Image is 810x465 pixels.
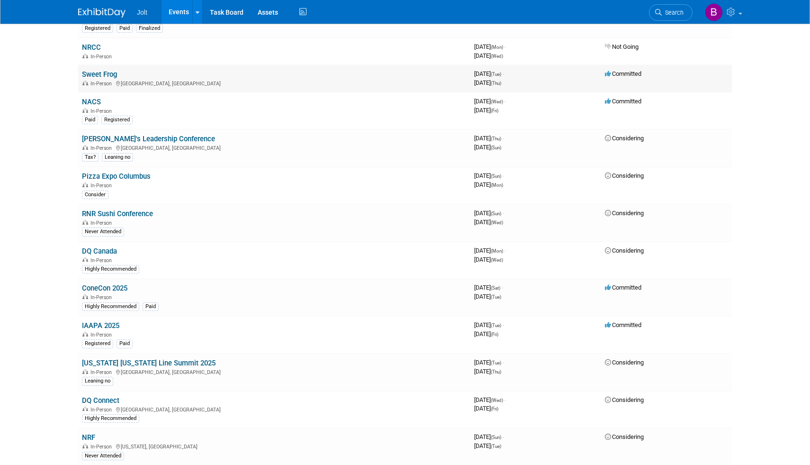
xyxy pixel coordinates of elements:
span: Considering [605,210,644,217]
span: - [503,359,504,366]
a: NRCC [82,43,101,52]
span: (Sun) [491,435,501,440]
span: Considering [605,396,644,403]
div: Finalized [136,24,163,33]
span: - [503,70,504,77]
span: [DATE] [474,396,506,403]
div: Registered [82,24,113,33]
span: In-Person [90,54,115,60]
div: Leaning no [82,377,113,385]
a: [US_STATE] [US_STATE] Line Summit 2025 [82,359,216,367]
span: [DATE] [474,368,501,375]
div: Paid [117,24,133,33]
span: (Thu) [491,81,501,86]
span: In-Person [90,407,115,413]
a: RNR Sushi Conference [82,210,153,218]
span: (Tue) [491,323,501,328]
span: (Wed) [491,99,503,104]
a: [PERSON_NAME]'s Leadership Conference [82,135,215,143]
span: In-Person [90,108,115,114]
span: [DATE] [474,144,501,151]
a: ConeCon 2025 [82,284,127,292]
span: [DATE] [474,321,504,328]
span: - [504,396,506,403]
span: (Thu) [491,136,501,141]
span: [DATE] [474,79,501,86]
span: (Fri) [491,406,498,411]
img: In-Person Event [82,369,88,374]
img: In-Person Event [82,182,88,187]
span: [DATE] [474,135,504,142]
div: Leaning no [102,153,133,162]
span: (Fri) [491,332,498,337]
span: Considering [605,172,644,179]
span: [DATE] [474,284,503,291]
div: Highly Recommended [82,302,139,311]
span: (Mon) [491,182,503,188]
div: Never Attended [82,452,124,460]
div: [GEOGRAPHIC_DATA], [GEOGRAPHIC_DATA] [82,368,467,375]
div: Tax? [82,153,99,162]
span: [DATE] [474,359,504,366]
img: In-Person Event [82,257,88,262]
div: [GEOGRAPHIC_DATA], [GEOGRAPHIC_DATA] [82,144,467,151]
span: [DATE] [474,442,501,449]
img: In-Person Event [82,444,88,448]
span: (Wed) [491,54,503,59]
span: [DATE] [474,98,506,105]
a: Sweet Frog [82,70,117,79]
span: In-Person [90,444,115,450]
span: Search [662,9,684,16]
span: (Tue) [491,360,501,365]
span: In-Person [90,257,115,264]
div: [US_STATE], [GEOGRAPHIC_DATA] [82,442,467,450]
span: In-Person [90,81,115,87]
span: [DATE] [474,107,498,114]
a: DQ Canada [82,247,117,255]
a: Search [649,4,693,21]
span: [DATE] [474,181,503,188]
span: [DATE] [474,256,503,263]
span: Jolt [137,9,147,16]
span: Committed [605,98,641,105]
span: [DATE] [474,247,506,254]
span: In-Person [90,369,115,375]
a: DQ Connect [82,396,119,405]
span: [DATE] [474,433,504,440]
a: IAAPA 2025 [82,321,119,330]
span: In-Person [90,182,115,189]
span: [DATE] [474,43,506,50]
img: In-Person Event [82,407,88,411]
div: Paid [117,339,133,348]
span: In-Person [90,332,115,338]
span: (Sun) [491,173,501,179]
img: In-Person Event [82,81,88,85]
span: [DATE] [474,330,498,337]
span: [DATE] [474,293,501,300]
span: [DATE] [474,405,498,412]
span: Committed [605,70,641,77]
span: - [503,433,504,440]
span: - [504,247,506,254]
div: Highly Recommended [82,414,139,423]
div: Paid [143,302,159,311]
span: Not Going [605,43,639,50]
span: Considering [605,433,644,440]
span: (Wed) [491,398,503,403]
div: [GEOGRAPHIC_DATA], [GEOGRAPHIC_DATA] [82,79,467,87]
span: (Thu) [491,369,501,374]
span: (Tue) [491,444,501,449]
span: - [502,284,503,291]
span: - [504,43,506,50]
span: [DATE] [474,70,504,77]
span: Considering [605,135,644,142]
img: ExhibitDay [78,8,126,18]
span: (Mon) [491,45,503,50]
img: In-Person Event [82,220,88,225]
span: - [503,135,504,142]
a: Pizza Expo Columbus [82,172,151,181]
span: (Wed) [491,257,503,263]
span: (Fri) [491,108,498,113]
span: In-Person [90,294,115,301]
span: [DATE] [474,52,503,59]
